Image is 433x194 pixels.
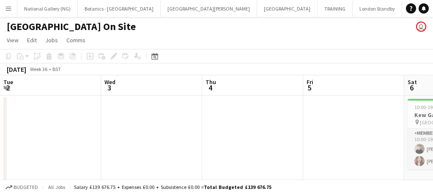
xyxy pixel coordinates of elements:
[24,35,40,46] a: Edit
[204,83,216,93] span: 4
[204,184,271,190] span: Total Budgeted £139 676.75
[74,184,271,190] div: Salary £139 676.75 + Expenses £0.00 + Subsistence £0.00 =
[47,184,67,190] span: All jobs
[63,35,89,46] a: Comms
[7,20,136,33] h1: [GEOGRAPHIC_DATA] On Site
[17,0,78,17] button: National Gallery (NG)
[307,78,313,86] span: Fri
[7,36,19,44] span: View
[66,36,85,44] span: Comms
[4,183,39,192] button: Budgeted
[27,36,37,44] span: Edit
[353,0,402,17] button: London Standby
[7,65,26,74] div: [DATE]
[52,66,61,72] div: BST
[78,0,161,17] button: Botanics - [GEOGRAPHIC_DATA]
[3,78,13,86] span: Tue
[42,35,61,46] a: Jobs
[28,66,49,72] span: Week 36
[305,83,313,93] span: 5
[2,83,13,93] span: 2
[406,83,417,93] span: 6
[161,0,257,17] button: [GEOGRAPHIC_DATA][PERSON_NAME]
[3,35,22,46] a: View
[104,78,115,86] span: Wed
[45,36,58,44] span: Jobs
[257,0,318,17] button: [GEOGRAPHIC_DATA]
[206,78,216,86] span: Thu
[318,0,353,17] button: TRAINING
[408,78,417,86] span: Sat
[416,22,426,32] app-user-avatar: Claudia Lewis
[103,83,115,93] span: 3
[14,184,38,190] span: Budgeted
